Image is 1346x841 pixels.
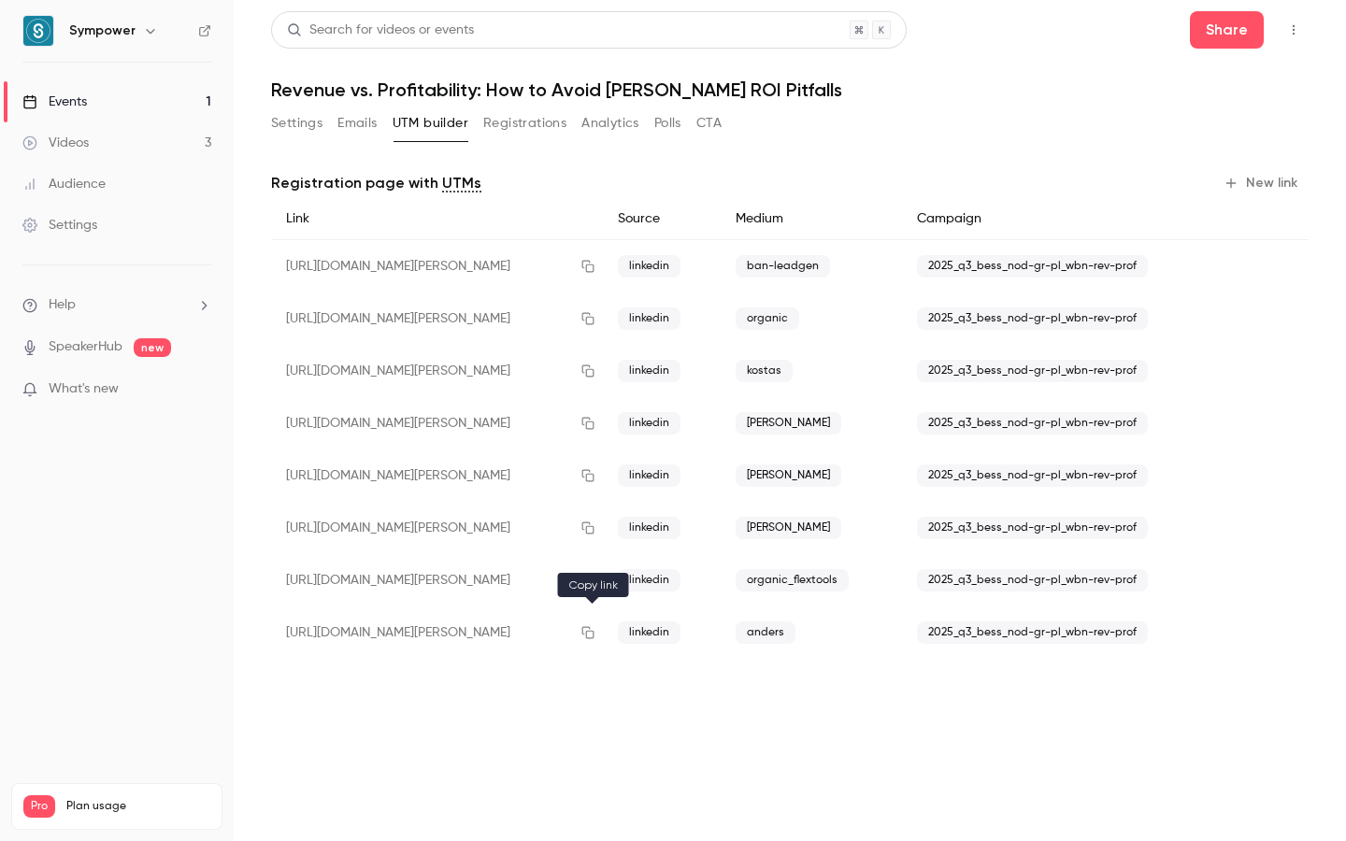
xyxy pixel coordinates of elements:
[603,198,721,240] div: Source
[287,21,474,40] div: Search for videos or events
[271,345,603,397] div: [URL][DOMAIN_NAME][PERSON_NAME]
[917,464,1148,487] span: 2025_q3_bess_nod-gr-pl_wbn-rev-prof
[22,93,87,111] div: Events
[271,397,603,449] div: [URL][DOMAIN_NAME][PERSON_NAME]
[337,108,377,138] button: Emails
[581,108,639,138] button: Analytics
[49,379,119,399] span: What's new
[618,464,680,487] span: linkedin
[618,360,680,382] span: linkedin
[736,412,841,435] span: [PERSON_NAME]
[917,307,1148,330] span: 2025_q3_bess_nod-gr-pl_wbn-rev-prof
[483,108,566,138] button: Registrations
[917,517,1148,539] span: 2025_q3_bess_nod-gr-pl_wbn-rev-prof
[66,799,210,814] span: Plan usage
[917,621,1148,644] span: 2025_q3_bess_nod-gr-pl_wbn-rev-prof
[22,216,97,235] div: Settings
[271,502,603,554] div: [URL][DOMAIN_NAME][PERSON_NAME]
[134,338,171,357] span: new
[618,412,680,435] span: linkedin
[736,517,841,539] span: [PERSON_NAME]
[271,108,322,138] button: Settings
[23,795,55,818] span: Pro
[654,108,681,138] button: Polls
[917,255,1148,278] span: 2025_q3_bess_nod-gr-pl_wbn-rev-prof
[917,360,1148,382] span: 2025_q3_bess_nod-gr-pl_wbn-rev-prof
[49,337,122,357] a: SpeakerHub
[917,569,1148,592] span: 2025_q3_bess_nod-gr-pl_wbn-rev-prof
[271,172,481,194] p: Registration page with
[271,78,1309,101] h1: Revenue vs. Profitability: How to Avoid [PERSON_NAME] ROI Pitfalls
[618,517,680,539] span: linkedin
[271,606,603,659] div: [URL][DOMAIN_NAME][PERSON_NAME]
[271,240,603,293] div: [URL][DOMAIN_NAME][PERSON_NAME]
[618,621,680,644] span: linkedin
[736,307,799,330] span: organic
[736,621,795,644] span: anders
[22,295,211,315] li: help-dropdown-opener
[22,134,89,152] div: Videos
[271,198,603,240] div: Link
[618,569,680,592] span: linkedin
[1190,11,1264,49] button: Share
[736,569,849,592] span: organic_flextools
[442,172,481,194] a: UTMs
[393,108,468,138] button: UTM builder
[271,449,603,502] div: [URL][DOMAIN_NAME][PERSON_NAME]
[736,255,830,278] span: ban-leadgen
[736,360,793,382] span: kostas
[902,198,1233,240] div: Campaign
[271,292,603,345] div: [URL][DOMAIN_NAME][PERSON_NAME]
[696,108,722,138] button: CTA
[189,381,211,398] iframe: Noticeable Trigger
[1216,168,1309,198] button: New link
[618,307,680,330] span: linkedin
[917,412,1148,435] span: 2025_q3_bess_nod-gr-pl_wbn-rev-prof
[271,554,603,606] div: [URL][DOMAIN_NAME][PERSON_NAME]
[49,295,76,315] span: Help
[721,198,902,240] div: Medium
[736,464,841,487] span: [PERSON_NAME]
[618,255,680,278] span: linkedin
[22,175,106,193] div: Audience
[69,21,136,40] h6: Sympower
[23,16,53,46] img: Sympower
